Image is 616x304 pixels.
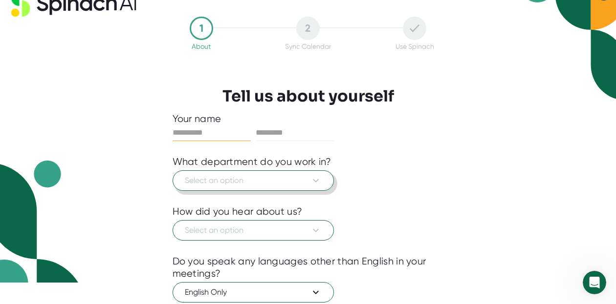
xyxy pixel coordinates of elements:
span: Select an option [185,175,322,186]
div: About [192,42,211,50]
div: Use Spinach [396,42,434,50]
div: 2 [296,17,320,40]
iframe: Intercom live chat [583,271,606,294]
span: Select an option [185,224,322,236]
div: What department do you work in? [173,156,331,168]
button: Select an option [173,220,334,241]
h3: Tell us about yourself [222,87,394,105]
div: How did you hear about us? [173,205,303,218]
div: Do you speak any languages other than English in your meetings? [173,255,444,280]
button: Select an option [173,170,334,191]
button: English Only [173,282,334,303]
span: English Only [185,286,322,298]
div: Your name [173,113,444,125]
div: Sync Calendar [285,42,331,50]
div: 1 [190,17,213,40]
